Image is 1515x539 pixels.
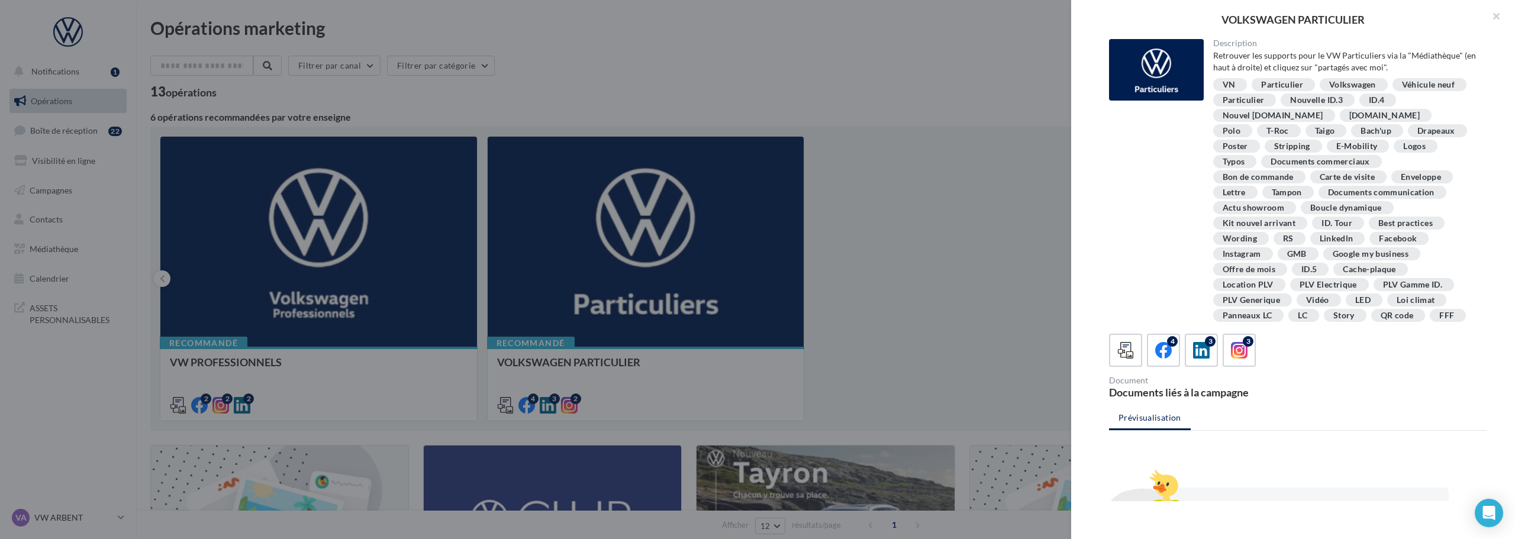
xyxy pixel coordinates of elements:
div: Panneaux LC [1223,311,1272,320]
div: 3 [1205,336,1216,347]
div: Facebook [1379,234,1417,243]
div: Open Intercom Messenger [1475,499,1503,527]
div: Bach'up [1361,127,1391,135]
div: ID.5 [1301,265,1317,274]
div: Lettre [1223,188,1246,197]
div: Carte de visite [1320,173,1375,182]
div: Location PLV [1223,280,1274,289]
div: E-Mobility [1336,142,1378,151]
div: Volkswagen [1329,80,1376,89]
div: Document [1109,376,1293,385]
div: Drapeaux [1417,127,1455,135]
div: QR code [1381,311,1413,320]
div: VOLKSWAGEN PARTICULIER [1090,14,1496,25]
div: 4 [1167,336,1178,347]
div: Nouvelle ID.3 [1290,96,1343,105]
div: LED [1355,296,1371,305]
div: PLV Electrique [1300,280,1357,289]
div: Loi climat [1397,296,1435,305]
div: Cache-plaque [1343,265,1395,274]
div: Boucle dynamique [1310,204,1382,212]
div: Nouvel [DOMAIN_NAME] [1223,111,1323,120]
div: PLV Gamme ID. [1383,280,1443,289]
div: Logos [1403,142,1426,151]
div: Actu showroom [1223,204,1285,212]
div: Enveloppe [1401,173,1441,182]
div: Description [1213,39,1478,47]
div: Wording [1223,234,1257,243]
div: LC [1298,311,1307,320]
div: RS [1283,234,1294,243]
div: Particulier [1223,96,1265,105]
div: Documents communication [1328,188,1435,197]
div: Offre de mois [1223,265,1276,274]
div: Poster [1223,142,1248,151]
div: Linkedln [1320,234,1353,243]
div: Stripping [1274,142,1310,151]
div: Typos [1223,157,1245,166]
div: Bon de commande [1223,173,1294,182]
div: PLV Generique [1223,296,1281,305]
div: Vidéo [1306,296,1329,305]
div: Particulier [1261,80,1303,89]
div: Documents commerciaux [1271,157,1369,166]
div: [DOMAIN_NAME] [1349,111,1420,120]
div: Retrouver les supports pour le VW Particuliers via la "Médiathèque" (en haut à droite) et cliquez... [1213,50,1478,73]
div: Best practices [1378,219,1433,228]
div: VN [1223,80,1236,89]
div: Tampon [1272,188,1302,197]
div: Instagram [1223,250,1261,259]
div: Kit nouvel arrivant [1223,219,1296,228]
div: ID.4 [1369,96,1384,105]
div: Polo [1223,127,1240,135]
div: T-Roc [1266,127,1289,135]
div: Story [1333,311,1355,320]
div: FFF [1439,311,1454,320]
div: GMB [1287,250,1307,259]
div: Taigo [1315,127,1335,135]
div: Documents liés à la campagne [1109,387,1293,398]
div: ID. Tour [1321,219,1352,228]
div: Google my business [1333,250,1408,259]
div: 3 [1243,336,1253,347]
div: Véhicule neuf [1402,80,1455,89]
